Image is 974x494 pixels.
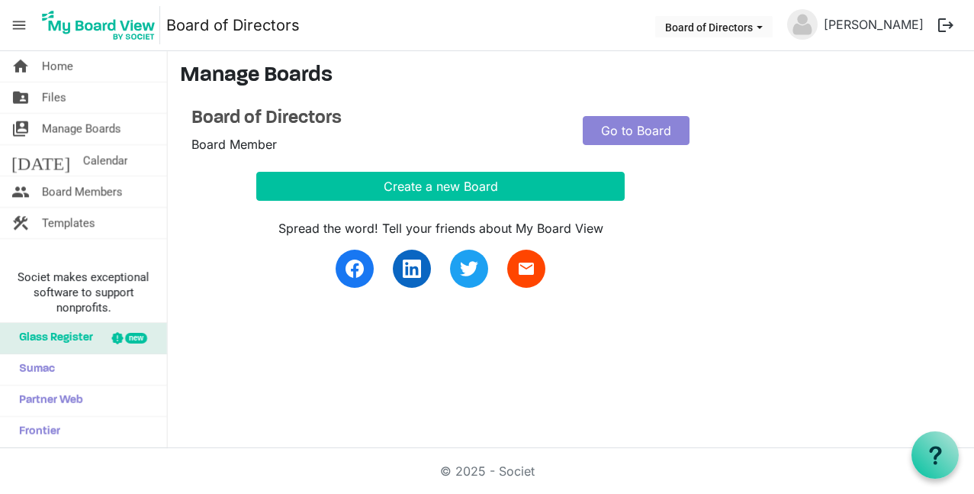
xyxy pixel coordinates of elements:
span: Board Member [191,137,277,152]
button: Create a new Board [256,172,625,201]
img: facebook.svg [346,260,364,278]
a: Board of Directors [166,10,300,40]
span: Sumac [11,354,55,385]
button: logout [930,9,962,41]
img: My Board View Logo [37,6,160,44]
span: switch_account [11,114,30,144]
span: construction [11,208,30,238]
span: Glass Register [11,323,93,354]
span: Frontier [11,417,60,447]
span: menu [5,11,34,40]
img: no-profile-picture.svg [787,9,818,40]
span: folder_shared [11,82,30,113]
a: email [507,250,545,288]
span: Partner Web [11,386,83,416]
a: [PERSON_NAME] [818,9,930,40]
a: Board of Directors [191,108,560,130]
img: linkedin.svg [403,260,421,278]
span: Calendar [82,145,127,176]
div: Spread the word! Tell your friends about My Board View [256,219,625,237]
span: Manage Boards [42,114,121,144]
div: new [125,333,147,344]
img: twitter.svg [460,260,478,278]
a: © 2025 - Societ [440,463,535,479]
a: My Board View Logo [37,6,166,44]
span: home [11,51,30,82]
button: Board of Directors dropdownbutton [655,16,773,37]
span: people [11,176,30,207]
span: Board Members [42,176,123,207]
span: email [517,260,535,278]
h3: Manage Boards [180,63,962,89]
a: Go to Board [583,116,690,145]
span: Home [42,51,73,82]
span: Societ makes exceptional software to support nonprofits. [7,270,160,315]
span: Templates [42,208,95,238]
span: Files [42,82,66,113]
span: [DATE] [11,145,70,176]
